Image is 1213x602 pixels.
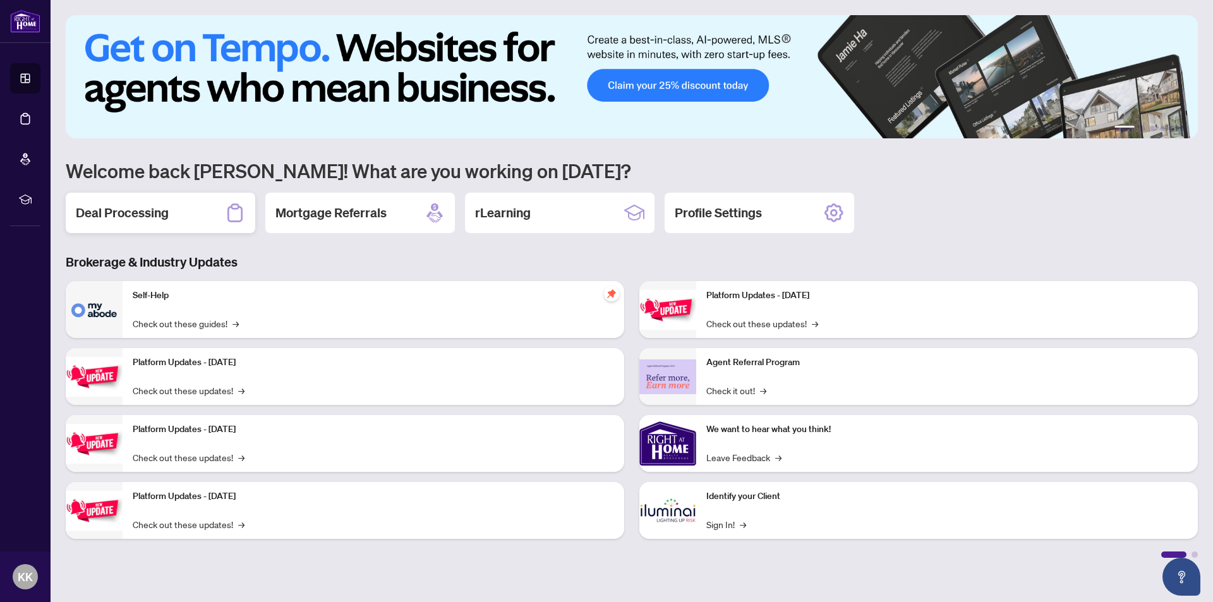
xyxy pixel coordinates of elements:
[133,316,239,330] a: Check out these guides!→
[76,204,169,222] h2: Deal Processing
[66,15,1198,138] img: Slide 0
[66,357,123,397] img: Platform Updates - September 16, 2025
[1150,126,1155,131] button: 3
[238,383,244,397] span: →
[238,517,244,531] span: →
[706,383,766,397] a: Check it out!→
[706,356,1188,370] p: Agent Referral Program
[10,9,40,33] img: logo
[475,204,531,222] h2: rLearning
[1140,126,1145,131] button: 2
[760,383,766,397] span: →
[639,482,696,539] img: Identify your Client
[706,517,746,531] a: Sign In!→
[238,450,244,464] span: →
[706,289,1188,303] p: Platform Updates - [DATE]
[275,204,387,222] h2: Mortgage Referrals
[133,423,614,436] p: Platform Updates - [DATE]
[1170,126,1175,131] button: 5
[66,253,1198,271] h3: Brokerage & Industry Updates
[706,423,1188,436] p: We want to hear what you think!
[66,281,123,338] img: Self-Help
[1180,126,1185,131] button: 6
[232,316,239,330] span: →
[675,204,762,222] h2: Profile Settings
[775,450,782,464] span: →
[18,568,33,586] span: KK
[1160,126,1165,131] button: 4
[133,517,244,531] a: Check out these updates!→
[604,286,619,301] span: pushpin
[133,490,614,503] p: Platform Updates - [DATE]
[706,316,818,330] a: Check out these updates!→
[66,159,1198,183] h1: Welcome back [PERSON_NAME]! What are you working on [DATE]?
[812,316,818,330] span: →
[66,491,123,531] img: Platform Updates - July 8, 2025
[1162,558,1200,596] button: Open asap
[639,290,696,330] img: Platform Updates - June 23, 2025
[1114,126,1135,131] button: 1
[133,383,244,397] a: Check out these updates!→
[706,490,1188,503] p: Identify your Client
[66,424,123,464] img: Platform Updates - July 21, 2025
[639,415,696,472] img: We want to hear what you think!
[706,450,782,464] a: Leave Feedback→
[639,359,696,394] img: Agent Referral Program
[133,289,614,303] p: Self-Help
[133,356,614,370] p: Platform Updates - [DATE]
[740,517,746,531] span: →
[133,450,244,464] a: Check out these updates!→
